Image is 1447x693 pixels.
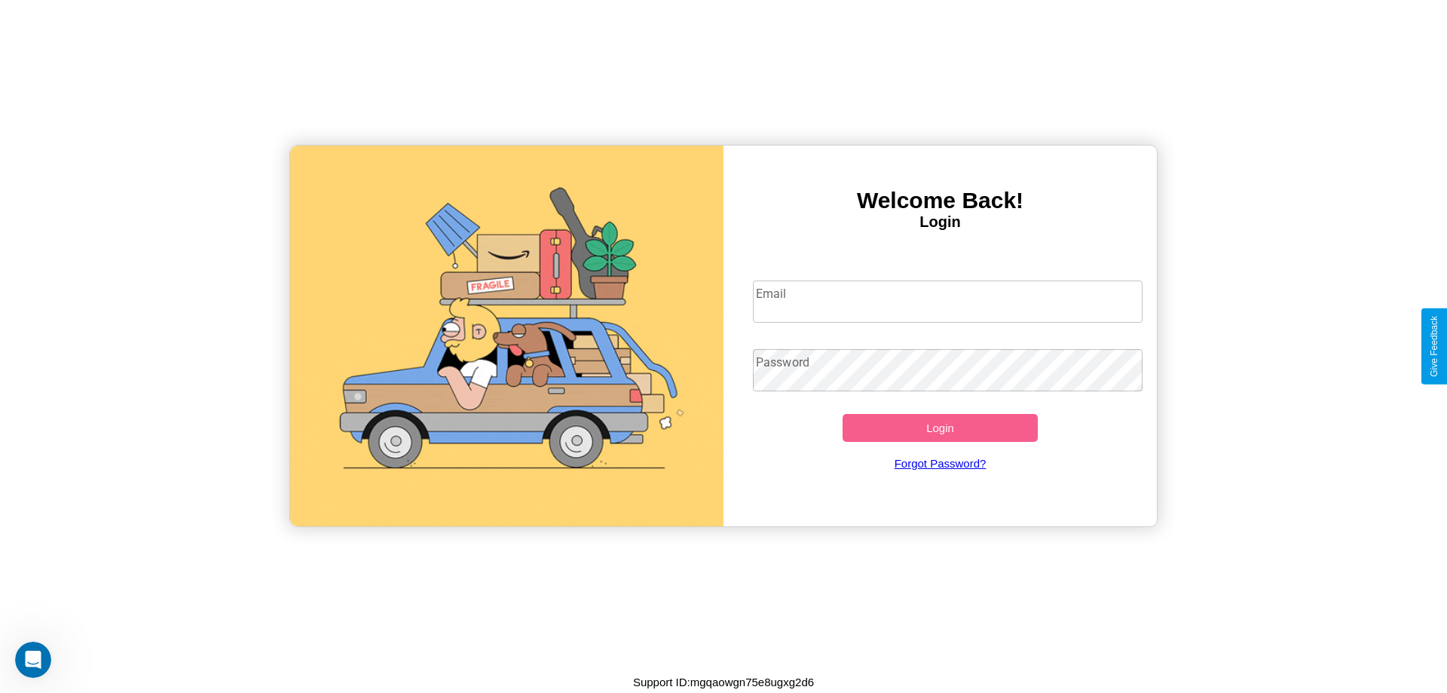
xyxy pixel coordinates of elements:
[745,442,1136,485] a: Forgot Password?
[290,146,723,526] img: gif
[723,213,1157,231] h4: Login
[1429,316,1439,377] div: Give Feedback
[843,414,1038,442] button: Login
[723,188,1157,213] h3: Welcome Back!
[15,642,51,678] iframe: Intercom live chat
[633,672,814,692] p: Support ID: mgqaowgn75e8ugxg2d6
